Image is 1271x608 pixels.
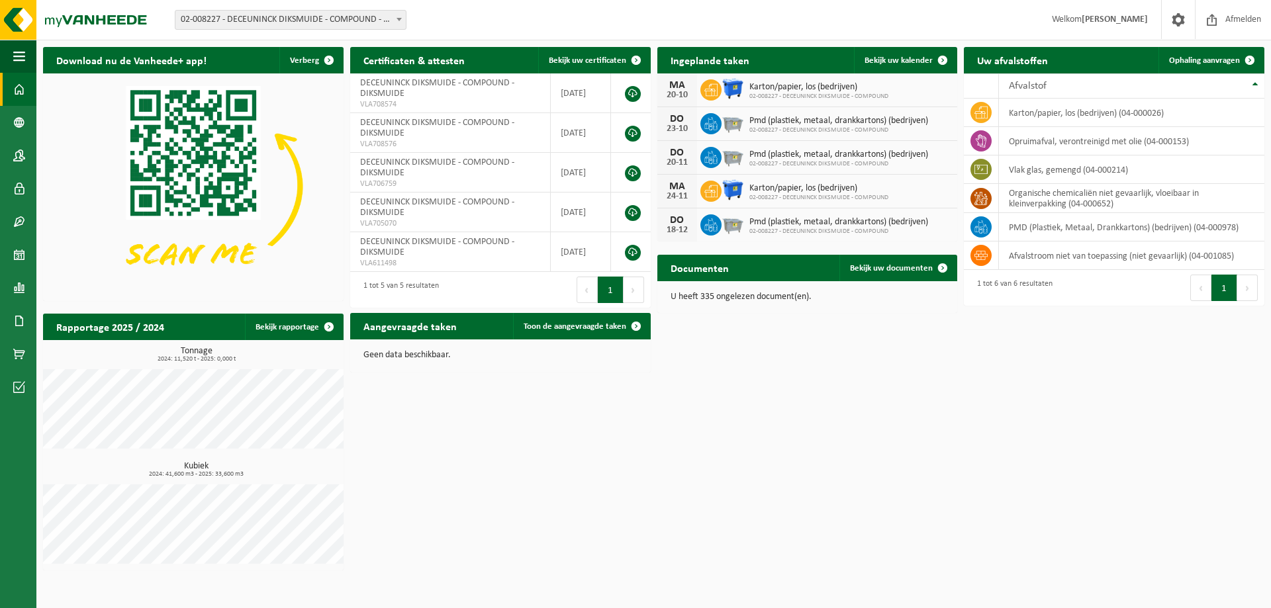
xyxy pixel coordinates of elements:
[722,179,744,201] img: WB-1100-HPE-BE-01
[970,273,1053,302] div: 1 tot 6 van 6 resultaten
[854,47,956,73] a: Bekijk uw kalender
[999,241,1264,270] td: afvalstroom niet van toepassing (niet gevaarlijk) (04-001085)
[175,10,406,30] span: 02-008227 - DECEUNINCK DIKSMUIDE - COMPOUND - DIKSMUIDE
[1082,15,1148,24] strong: [PERSON_NAME]
[664,215,690,226] div: DO
[722,77,744,100] img: WB-1100-HPE-BE-01
[551,193,612,232] td: [DATE]
[664,158,690,167] div: 20-11
[749,183,888,194] span: Karton/papier, los (bedrijven)
[664,124,690,134] div: 23-10
[749,116,928,126] span: Pmd (plastiek, metaal, drankkartons) (bedrijven)
[657,255,742,281] h2: Documenten
[598,277,624,303] button: 1
[964,47,1061,73] h2: Uw afvalstoffen
[749,228,928,236] span: 02-008227 - DECEUNINCK DIKSMUIDE - COMPOUND
[722,212,744,235] img: WB-2500-GAL-GY-01
[50,347,344,363] h3: Tonnage
[350,313,470,339] h2: Aangevraagde taken
[1237,275,1258,301] button: Next
[279,47,342,73] button: Verberg
[749,93,888,101] span: 02-008227 - DECEUNINCK DIKSMUIDE - COMPOUND
[360,237,514,257] span: DECEUNINCK DIKSMUIDE - COMPOUND - DIKSMUIDE
[363,351,637,360] p: Geen data beschikbaar.
[360,197,514,218] span: DECEUNINCK DIKSMUIDE - COMPOUND - DIKSMUIDE
[245,314,342,340] a: Bekijk rapportage
[722,111,744,134] img: WB-2500-GAL-GY-01
[538,47,649,73] a: Bekijk uw certificaten
[657,47,763,73] h2: Ingeplande taken
[175,11,406,29] span: 02-008227 - DECEUNINCK DIKSMUIDE - COMPOUND - DIKSMUIDE
[664,114,690,124] div: DO
[1190,275,1211,301] button: Previous
[549,56,626,65] span: Bekijk uw certificaten
[524,322,626,331] span: Toon de aangevraagde taken
[360,258,540,269] span: VLA611498
[43,47,220,73] h2: Download nu de Vanheede+ app!
[749,217,928,228] span: Pmd (plastiek, metaal, drankkartons) (bedrijven)
[850,264,933,273] span: Bekijk uw documenten
[50,356,344,363] span: 2024: 11,520 t - 2025: 0,000 t
[577,277,598,303] button: Previous
[999,213,1264,241] td: PMD (Plastiek, Metaal, Drankkartons) (bedrijven) (04-000978)
[749,150,928,160] span: Pmd (plastiek, metaal, drankkartons) (bedrijven)
[999,155,1264,184] td: vlak glas, gemengd (04-000214)
[50,471,344,478] span: 2024: 41,600 m3 - 2025: 33,600 m3
[551,113,612,153] td: [DATE]
[360,78,514,99] span: DECEUNINCK DIKSMUIDE - COMPOUND - DIKSMUIDE
[551,153,612,193] td: [DATE]
[43,314,177,339] h2: Rapportage 2025 / 2024
[360,218,540,229] span: VLA705070
[749,160,928,168] span: 02-008227 - DECEUNINCK DIKSMUIDE - COMPOUND
[50,462,344,478] h3: Kubiek
[290,56,319,65] span: Verberg
[1211,275,1237,301] button: 1
[1158,47,1263,73] a: Ophaling aanvragen
[43,73,344,298] img: Download de VHEPlus App
[664,226,690,235] div: 18-12
[671,292,945,302] p: U heeft 335 ongelezen document(en).
[350,47,478,73] h2: Certificaten & attesten
[360,157,514,178] span: DECEUNINCK DIKSMUIDE - COMPOUND - DIKSMUIDE
[664,192,690,201] div: 24-11
[551,73,612,113] td: [DATE]
[749,126,928,134] span: 02-008227 - DECEUNINCK DIKSMUIDE - COMPOUND
[624,277,644,303] button: Next
[839,255,956,281] a: Bekijk uw documenten
[722,145,744,167] img: WB-2500-GAL-GY-01
[1009,81,1047,91] span: Afvalstof
[999,99,1264,127] td: karton/papier, los (bedrijven) (04-000026)
[865,56,933,65] span: Bekijk uw kalender
[1169,56,1240,65] span: Ophaling aanvragen
[357,275,439,304] div: 1 tot 5 van 5 resultaten
[513,313,649,339] a: Toon de aangevraagde taken
[360,99,540,110] span: VLA708574
[551,232,612,272] td: [DATE]
[999,127,1264,155] td: opruimafval, verontreinigd met olie (04-000153)
[749,194,888,202] span: 02-008227 - DECEUNINCK DIKSMUIDE - COMPOUND
[664,91,690,100] div: 20-10
[360,179,540,189] span: VLA706759
[664,148,690,158] div: DO
[664,181,690,192] div: MA
[360,118,514,138] span: DECEUNINCK DIKSMUIDE - COMPOUND - DIKSMUIDE
[664,80,690,91] div: MA
[999,184,1264,213] td: organische chemicaliën niet gevaarlijk, vloeibaar in kleinverpakking (04-000652)
[360,139,540,150] span: VLA708576
[749,82,888,93] span: Karton/papier, los (bedrijven)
